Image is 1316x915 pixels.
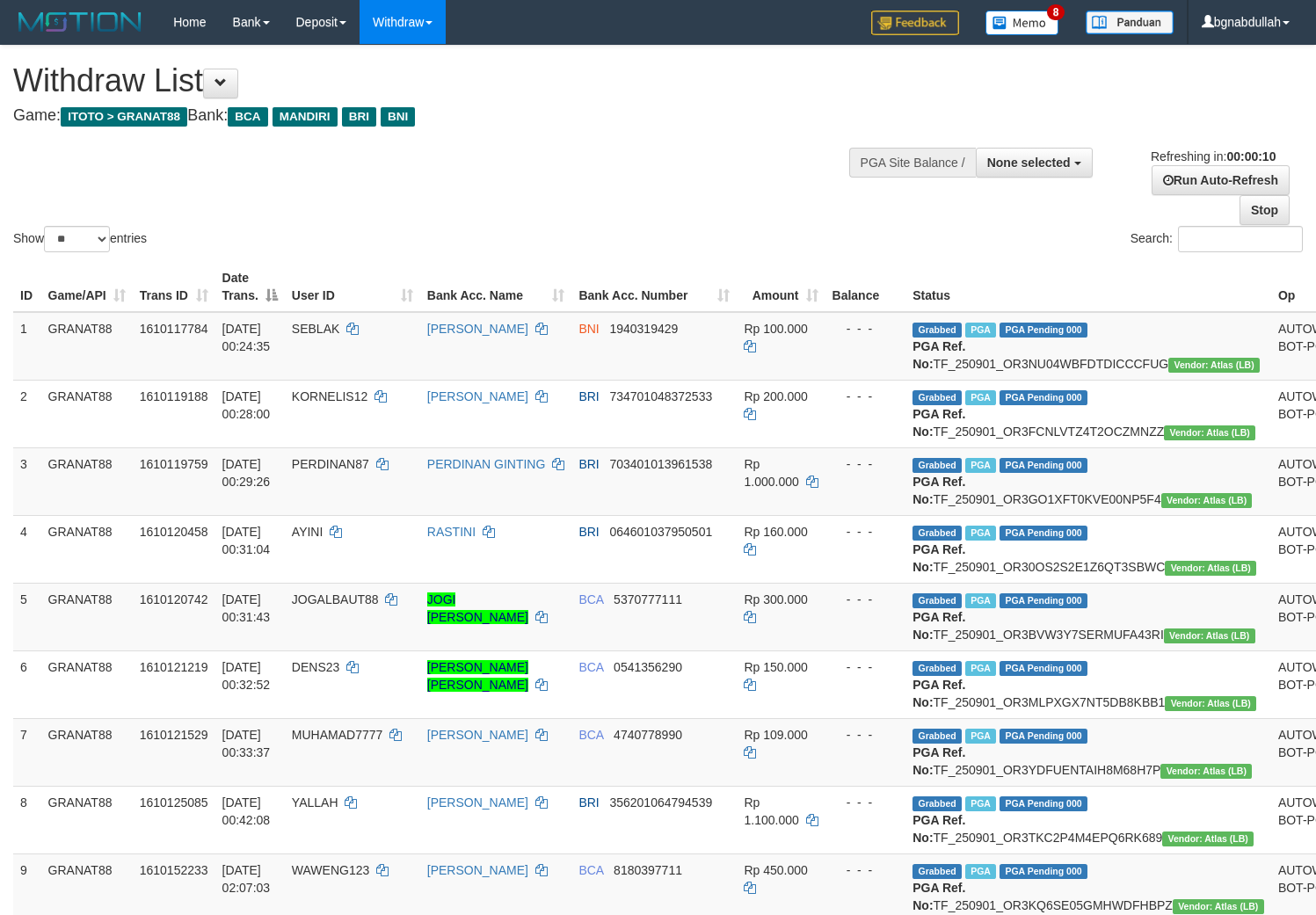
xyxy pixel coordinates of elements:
[912,661,962,676] span: Grabbed
[222,795,271,827] span: [DATE] 00:42:08
[61,107,187,127] span: ITOTO > GRANAT88
[13,515,41,583] td: 4
[905,447,1271,515] td: TF_250901_OR3GO1XFT0KVE00NP5F4
[427,457,546,471] a: PERDINAN GINTING
[614,728,682,742] span: Copy 4740778990 to clipboard
[1160,764,1252,779] span: Vendor URL: https://dashboard.q2checkout.com/secure
[912,593,962,608] span: Grabbed
[133,262,215,312] th: Trans ID: activate to sort column ascending
[614,660,682,674] span: Copy 0541356290 to clipboard
[292,389,367,403] span: KORNELIS12
[13,650,41,718] td: 6
[985,11,1059,35] img: Button%20Memo.svg
[13,718,41,786] td: 7
[1226,149,1276,163] strong: 00:00:10
[140,322,208,336] span: 1610117784
[744,322,807,336] span: Rp 100.000
[420,262,572,312] th: Bank Acc. Name: activate to sort column ascending
[912,813,965,845] b: PGA Ref. No:
[578,592,603,606] span: BCA
[140,660,208,674] span: 1610121219
[1165,696,1256,711] span: Vendor URL: https://dashboard.q2checkout.com/secure
[614,592,682,606] span: Copy 5370777111 to clipboard
[832,523,899,541] div: - - -
[744,592,807,606] span: Rp 300.000
[41,262,133,312] th: Game/API: activate to sort column ascending
[13,262,41,312] th: ID
[965,390,996,405] span: Marked by bgndara
[222,592,271,624] span: [DATE] 00:31:43
[427,592,528,624] a: JOGI [PERSON_NAME]
[1000,526,1087,541] span: PGA Pending
[222,660,271,692] span: [DATE] 00:32:52
[609,525,712,539] span: Copy 064601037950501 to clipboard
[222,322,271,353] span: [DATE] 00:24:35
[427,660,528,692] a: [PERSON_NAME] [PERSON_NAME]
[273,107,338,127] span: MANDIRI
[912,407,965,439] b: PGA Ref. No:
[578,457,599,471] span: BRI
[292,660,339,674] span: DENS23
[44,226,110,252] select: Showentries
[905,718,1271,786] td: TF_250901_OR3YDFUENTAIH8M68H7P
[1164,628,1255,643] span: Vendor URL: https://dashboard.q2checkout.com/secure
[744,728,807,742] span: Rp 109.000
[1152,165,1290,195] a: Run Auto-Refresh
[912,542,965,574] b: PGA Ref. No:
[912,475,965,506] b: PGA Ref. No:
[578,863,603,877] span: BCA
[140,592,208,606] span: 1610120742
[912,796,962,811] span: Grabbed
[737,262,825,312] th: Amount: activate to sort column ascending
[41,380,133,447] td: GRANAT88
[1086,11,1174,34] img: panduan.png
[849,148,976,178] div: PGA Site Balance /
[13,107,860,125] h4: Game: Bank:
[912,526,962,541] span: Grabbed
[427,389,528,403] a: [PERSON_NAME]
[1000,458,1087,473] span: PGA Pending
[1161,493,1253,508] span: Vendor URL: https://dashboard.q2checkout.com/secure
[292,795,338,810] span: YALLAH
[1000,729,1087,744] span: PGA Pending
[905,583,1271,650] td: TF_250901_OR3BVW3Y7SERMUFA43RI
[1164,425,1255,440] span: Vendor URL: https://dashboard.q2checkout.com/secure
[427,322,528,336] a: [PERSON_NAME]
[140,728,208,742] span: 1610121529
[1000,796,1087,811] span: PGA Pending
[832,591,899,608] div: - - -
[1173,899,1264,914] span: Vendor URL: https://dashboard.q2checkout.com/secure
[1162,831,1254,846] span: Vendor URL: https://dashboard.q2checkout.com/secure
[41,447,133,515] td: GRANAT88
[427,795,528,810] a: [PERSON_NAME]
[292,457,369,471] span: PERDINAN87
[427,728,528,742] a: [PERSON_NAME]
[292,322,339,336] span: SEBLAK
[222,457,271,489] span: [DATE] 00:29:26
[912,610,965,642] b: PGA Ref. No:
[578,389,599,403] span: BRI
[825,262,906,312] th: Balance
[13,226,147,252] label: Show entries
[912,729,962,744] span: Grabbed
[578,660,603,674] span: BCA
[912,323,962,338] span: Grabbed
[912,458,962,473] span: Grabbed
[832,794,899,811] div: - - -
[965,661,996,676] span: Marked by bgnabdullah
[41,718,133,786] td: GRANAT88
[744,525,807,539] span: Rp 160.000
[578,322,599,336] span: BNI
[41,583,133,650] td: GRANAT88
[744,863,807,877] span: Rp 450.000
[609,457,712,471] span: Copy 703401013961538 to clipboard
[976,148,1093,178] button: None selected
[1000,390,1087,405] span: PGA Pending
[578,728,603,742] span: BCA
[228,107,267,127] span: BCA
[965,458,996,473] span: Marked by bgnabdullah
[1000,323,1087,338] span: PGA Pending
[1000,864,1087,879] span: PGA Pending
[13,312,41,381] td: 1
[292,728,382,742] span: MUHAMAD7777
